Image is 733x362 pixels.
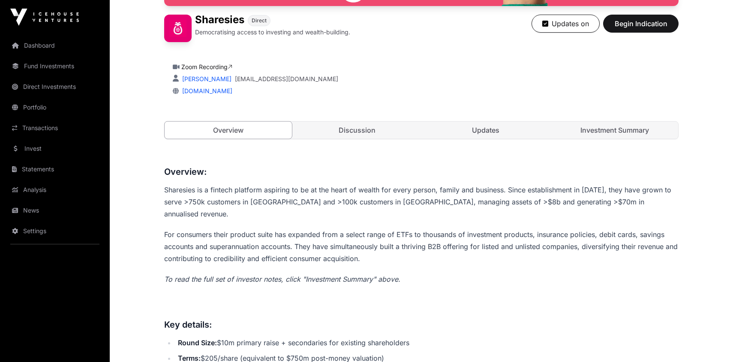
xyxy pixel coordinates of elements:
[551,122,679,139] a: Investment Summary
[7,77,103,96] a: Direct Investments
[164,184,679,220] p: Sharesies is a fintech platform aspiring to be at the heart of wealth for every person, family an...
[164,228,679,265] p: For consumers their product suite has expanded from a select range of ETFs to thousands of invest...
[603,15,679,33] button: Begin Indication
[614,18,668,29] span: Begin Indication
[7,160,103,179] a: Statements
[164,15,192,42] img: Sharesies
[181,63,232,70] a: Zoom Recording
[164,165,679,179] h3: Overview:
[7,139,103,158] a: Invest
[178,338,217,347] strong: Round Size:
[7,57,103,76] a: Fund Investments
[195,28,350,37] p: Democratising access to investing and wealth-building.
[175,337,679,349] li: $10m primary raise + secondaries for existing shareholders
[7,119,103,137] a: Transactions
[7,36,103,55] a: Dashboard
[10,9,79,26] img: Icehouse Ventures Logo
[195,15,244,26] h1: Sharesies
[7,98,103,117] a: Portfolio
[164,318,679,332] h3: Key details:
[7,222,103,240] a: Settings
[180,75,231,82] a: [PERSON_NAME]
[165,122,678,139] nav: Tabs
[7,180,103,199] a: Analysis
[7,201,103,220] a: News
[294,122,421,139] a: Discussion
[532,15,600,33] button: Updates on
[422,122,550,139] a: Updates
[164,275,400,283] em: To read the full set of investor notes, click "Investment Summary" above.
[235,75,338,83] a: [EMAIL_ADDRESS][DOMAIN_NAME]
[603,23,679,32] a: Begin Indication
[252,17,267,24] span: Direct
[179,87,232,94] a: [DOMAIN_NAME]
[164,121,292,139] a: Overview
[690,321,733,362] iframe: Chat Widget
